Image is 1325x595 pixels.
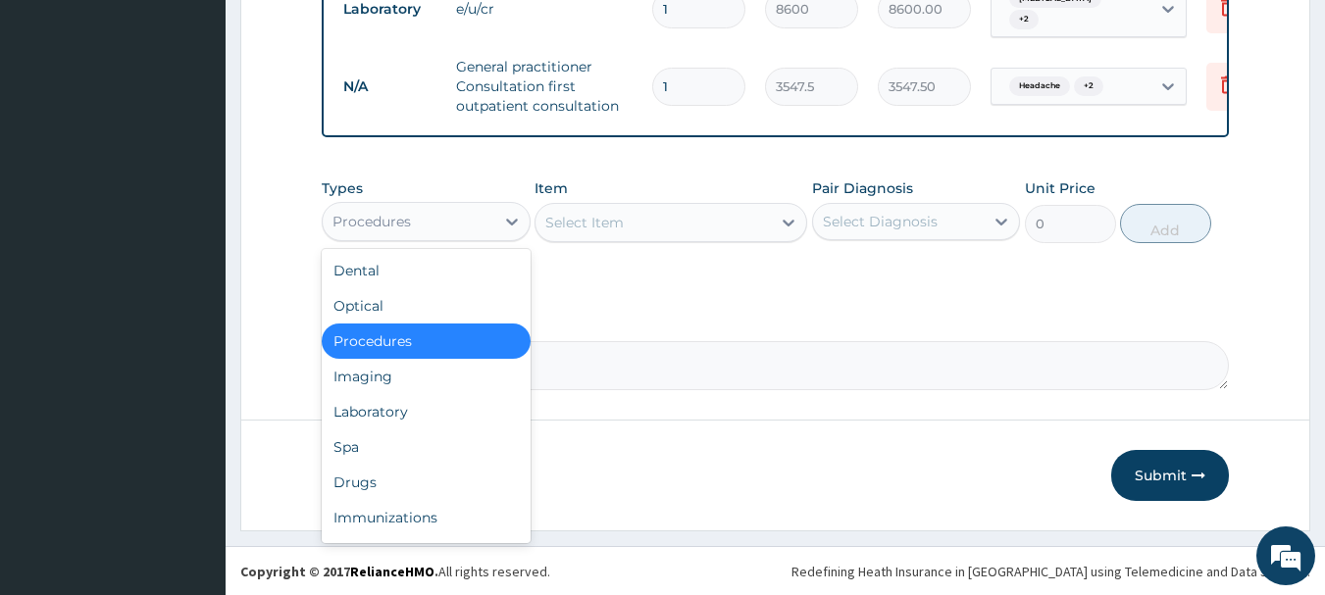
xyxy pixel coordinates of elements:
[322,359,531,394] div: Imaging
[535,178,568,198] label: Item
[1009,10,1039,29] span: + 2
[36,98,79,147] img: d_794563401_company_1708531726252_794563401
[322,323,531,359] div: Procedures
[322,535,531,570] div: Others
[322,180,363,197] label: Types
[322,253,531,288] div: Dental
[322,429,531,465] div: Spa
[322,314,1230,330] label: Comment
[10,391,374,460] textarea: Type your message and hit 'Enter'
[322,394,531,429] div: Laboratory
[114,174,271,372] span: We're online!
[1025,178,1096,198] label: Unit Price
[322,288,531,323] div: Optical
[102,110,330,135] div: Chat with us now
[240,563,438,580] strong: Copyright © 2017 .
[446,47,642,125] td: General practitioner Consultation first outpatient consultation
[1074,76,1103,96] span: + 2
[350,563,434,580] a: RelianceHMO
[1111,450,1229,501] button: Submit
[812,178,913,198] label: Pair Diagnosis
[545,213,624,232] div: Select Item
[322,465,531,500] div: Drugs
[791,562,1310,581] div: Redefining Heath Insurance in [GEOGRAPHIC_DATA] using Telemedicine and Data Science!
[1120,204,1211,243] button: Add
[332,212,411,231] div: Procedures
[333,69,446,105] td: N/A
[322,500,531,535] div: Immunizations
[322,10,369,57] div: Minimize live chat window
[823,212,938,231] div: Select Diagnosis
[1009,76,1070,96] span: Headache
